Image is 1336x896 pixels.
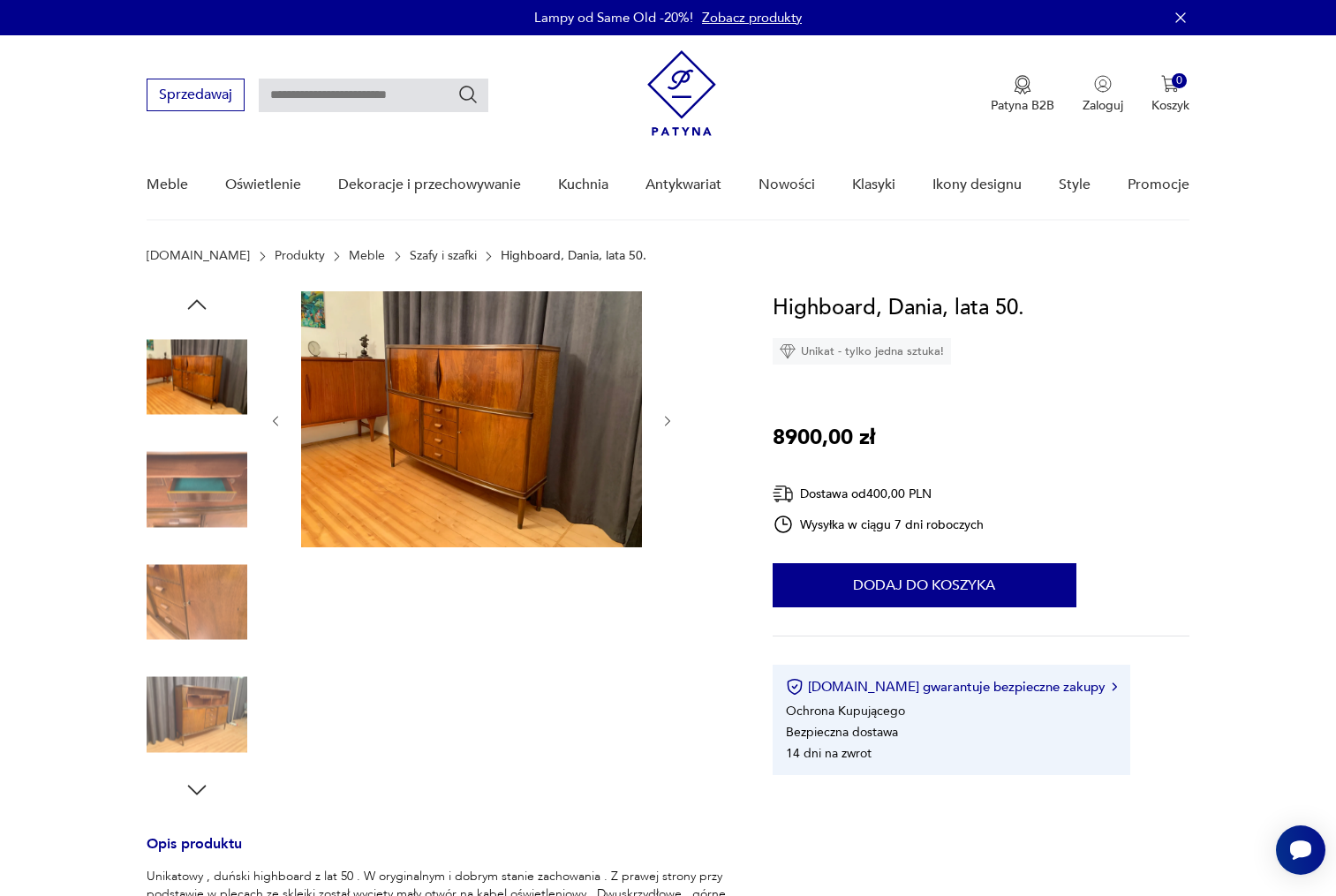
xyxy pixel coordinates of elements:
div: Wysyłka w ciągu 7 dni roboczych [773,514,985,535]
div: 0 [1172,73,1187,88]
a: Produkty [275,249,325,263]
a: Szafy i szafki [410,249,477,263]
img: Patyna - sklep z meblami i dekoracjami vintage [647,50,716,136]
a: Nowości [759,151,815,219]
a: Kuchnia [558,151,608,219]
div: Dostawa od 400,00 PLN [773,483,985,505]
a: Meble [147,151,188,219]
img: Ikona strzałki w prawo [1112,682,1117,691]
li: 14 dni na zwrot [786,745,872,762]
a: Dekoracje i przechowywanie [338,151,521,219]
img: Ikona dostawy [773,483,794,505]
h1: Highboard, Dania, lata 50. [773,291,1024,325]
button: Dodaj do koszyka [773,563,1076,607]
a: Sprzedawaj [147,90,245,102]
img: Zdjęcie produktu Highboard, Dania, lata 50. [147,552,247,652]
button: Szukaj [457,84,479,105]
a: Zobacz produkty [702,9,802,26]
a: [DOMAIN_NAME] [147,249,250,263]
a: Meble [349,249,385,263]
img: Ikona certyfikatu [786,678,804,696]
a: Ikona medaluPatyna B2B [991,75,1054,114]
a: Antykwariat [645,151,721,219]
img: Zdjęcie produktu Highboard, Dania, lata 50. [147,440,247,540]
img: Zdjęcie produktu Highboard, Dania, lata 50. [301,291,642,547]
img: Ikonka użytkownika [1094,75,1112,93]
p: Patyna B2B [991,97,1054,114]
button: Zaloguj [1083,75,1123,114]
div: Unikat - tylko jedna sztuka! [773,338,951,365]
img: Ikona medalu [1014,75,1031,94]
img: Ikona koszyka [1161,75,1179,93]
img: Zdjęcie produktu Highboard, Dania, lata 50. [147,327,247,427]
p: Highboard, Dania, lata 50. [501,249,646,263]
li: Bezpieczna dostawa [786,724,898,741]
img: Ikona diamentu [780,343,796,359]
li: Ochrona Kupującego [786,703,905,719]
p: Koszyk [1151,97,1189,114]
h3: Opis produktu [147,839,729,868]
button: Sprzedawaj [147,79,245,111]
a: Style [1059,151,1091,219]
button: Patyna B2B [991,75,1054,114]
p: Lampy od Same Old -20%! [534,9,693,26]
iframe: Smartsupp widget button [1276,825,1325,875]
p: 8900,00 zł [773,421,875,455]
button: [DOMAIN_NAME] gwarantuje bezpieczne zakupy [786,678,1117,696]
a: Oświetlenie [225,151,301,219]
a: Ikony designu [932,151,1022,219]
a: Klasyki [852,151,895,219]
p: Zaloguj [1083,97,1123,114]
a: Promocje [1128,151,1189,219]
img: Zdjęcie produktu Highboard, Dania, lata 50. [147,665,247,765]
button: 0Koszyk [1151,75,1189,114]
